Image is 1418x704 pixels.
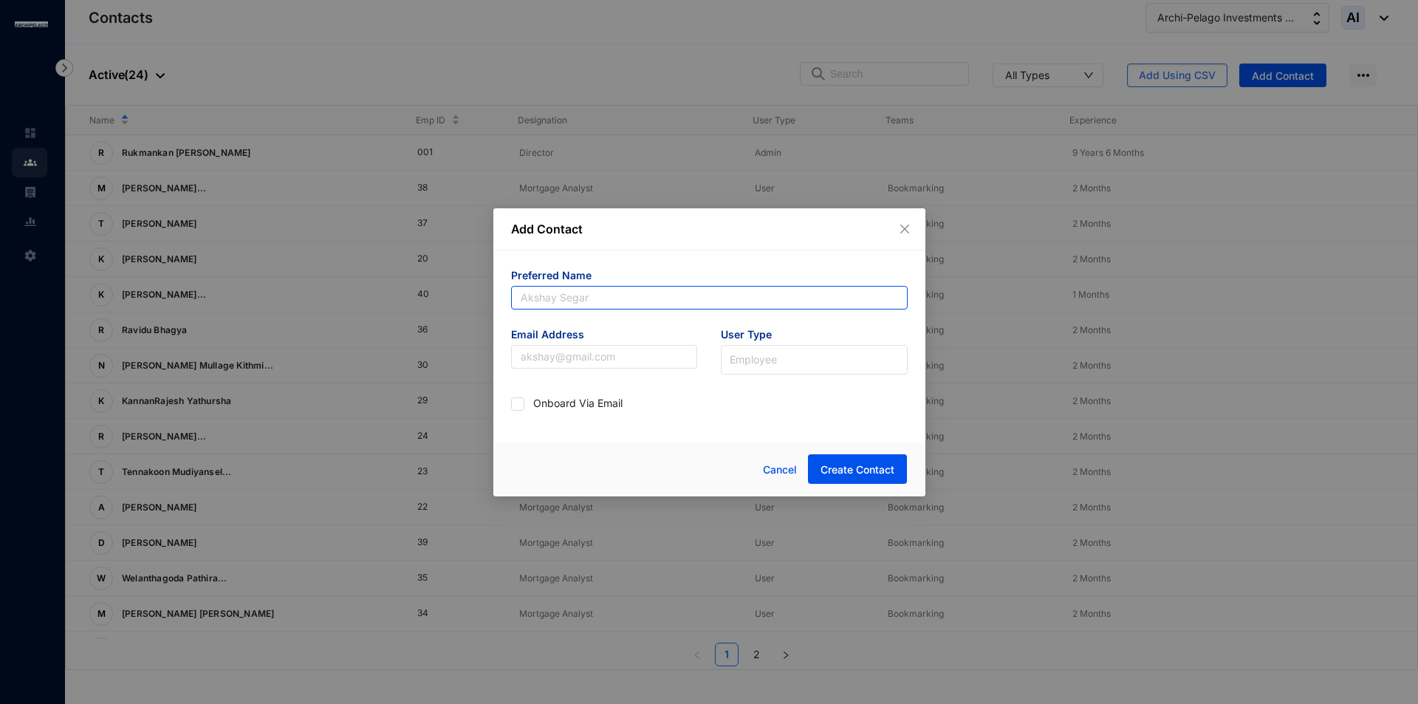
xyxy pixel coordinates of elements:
button: Create Contact [808,454,907,484]
span: User Type [721,327,908,345]
button: Cancel [752,455,808,485]
span: Create Contact [821,462,894,477]
p: Add Contact [511,220,908,238]
span: Email Address [511,327,698,345]
input: akshay@gmail.com [511,345,698,369]
button: Close [897,221,913,237]
p: Onboard Via Email [533,396,623,412]
span: Preferred Name [511,268,908,286]
span: Cancel [763,462,797,478]
input: Akshay Segar [511,286,908,310]
span: close [899,223,911,235]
